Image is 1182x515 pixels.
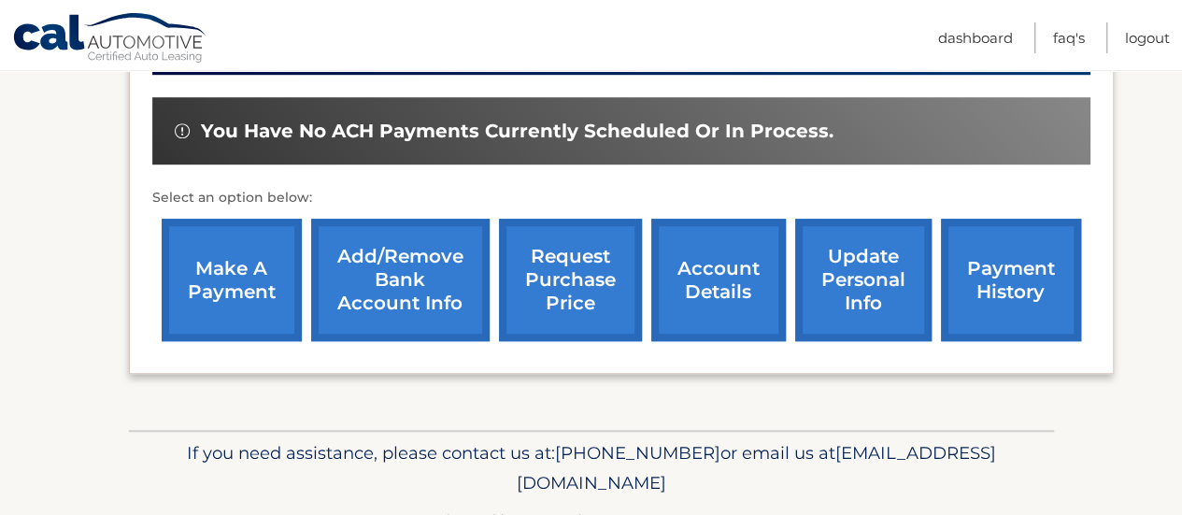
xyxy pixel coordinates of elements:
a: payment history [941,219,1081,341]
span: [PHONE_NUMBER] [555,442,720,464]
a: update personal info [795,219,932,341]
a: make a payment [162,219,302,341]
a: Add/Remove bank account info [311,219,490,341]
a: Logout [1125,22,1170,53]
p: If you need assistance, please contact us at: or email us at [141,438,1042,498]
a: account details [651,219,786,341]
a: Cal Automotive [12,12,208,66]
a: FAQ's [1053,22,1085,53]
span: You have no ACH payments currently scheduled or in process. [201,120,833,143]
span: [EMAIL_ADDRESS][DOMAIN_NAME] [517,442,996,494]
a: Dashboard [938,22,1013,53]
a: request purchase price [499,219,642,341]
img: alert-white.svg [175,123,190,138]
p: Select an option below: [152,187,1090,209]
